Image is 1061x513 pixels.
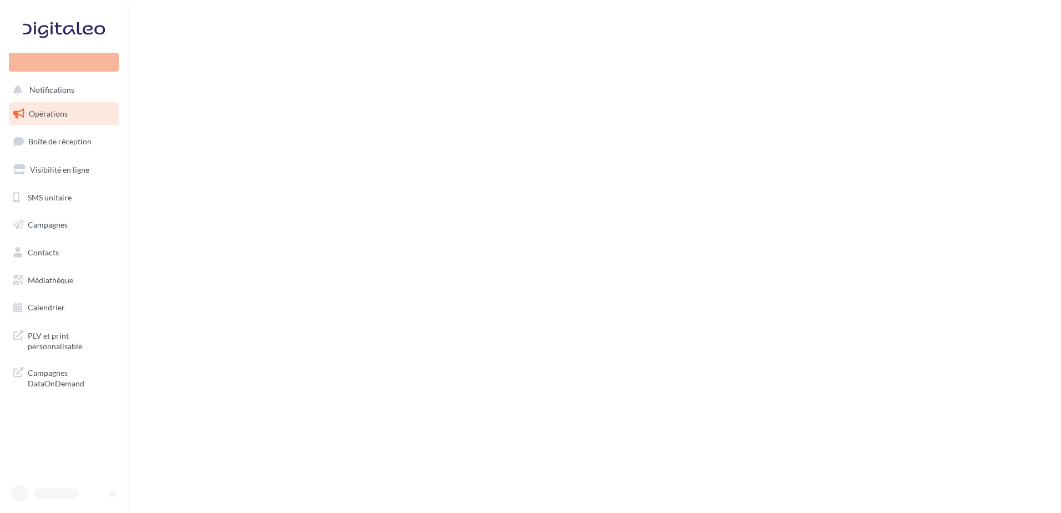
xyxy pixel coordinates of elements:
a: Médiathèque [7,269,121,292]
span: SMS unitaire [28,192,72,202]
a: Campagnes [7,213,121,237]
a: Calendrier [7,296,121,319]
a: SMS unitaire [7,186,121,209]
span: Campagnes DataOnDemand [28,365,114,389]
span: Opérations [29,109,68,118]
a: Campagnes DataOnDemand [7,361,121,394]
a: Boîte de réception [7,129,121,153]
span: PLV et print personnalisable [28,328,114,352]
a: Opérations [7,102,121,125]
span: Calendrier [28,303,65,312]
span: Visibilité en ligne [30,165,89,174]
a: Visibilité en ligne [7,158,121,182]
span: Boîte de réception [28,137,92,146]
span: Contacts [28,248,59,257]
span: Campagnes [28,220,68,229]
div: Nouvelle campagne [9,53,119,72]
a: Contacts [7,241,121,264]
span: Notifications [29,85,74,95]
a: PLV et print personnalisable [7,324,121,356]
span: Médiathèque [28,275,73,285]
